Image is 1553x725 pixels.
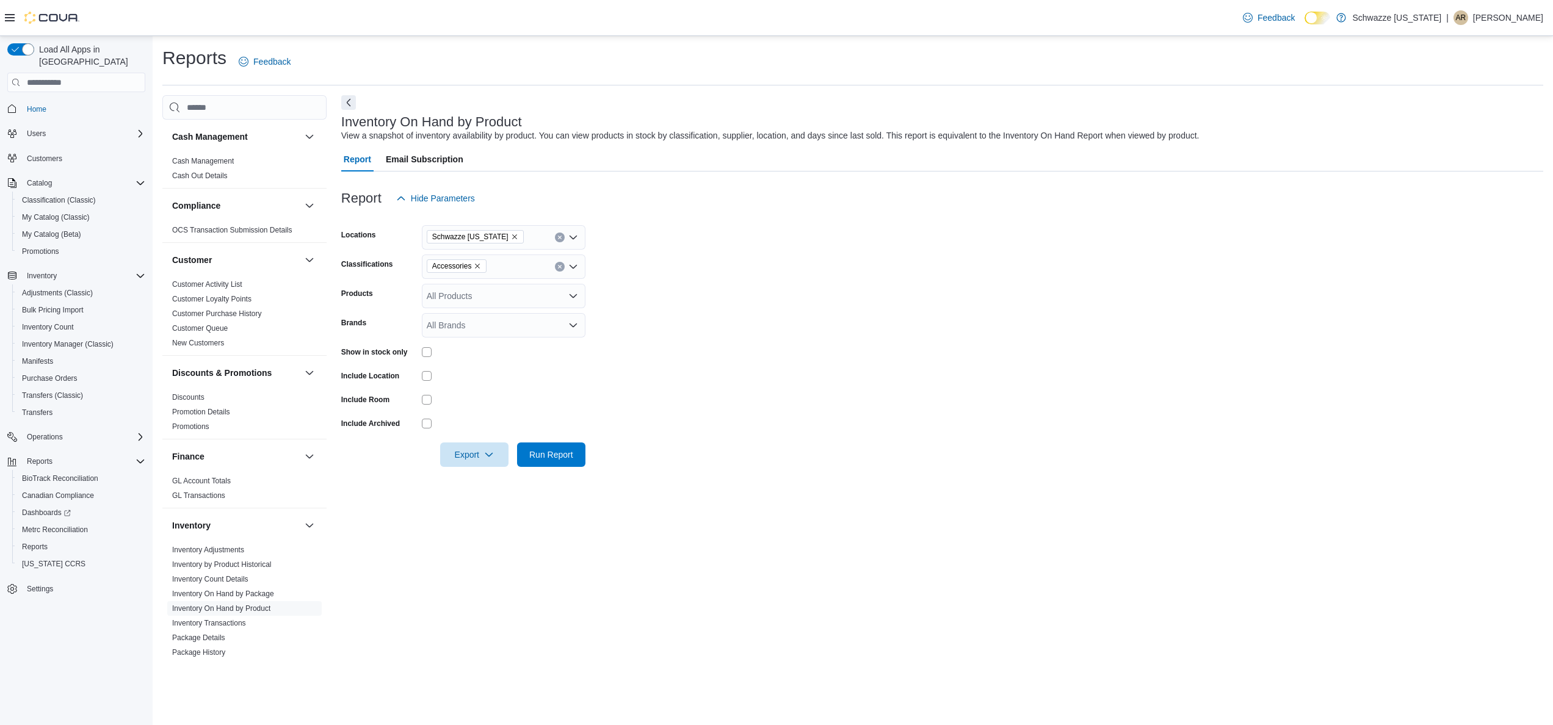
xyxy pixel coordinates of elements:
a: My Catalog (Classic) [17,210,95,225]
button: Classification (Classic) [12,192,150,209]
div: View a snapshot of inventory availability by product. You can view products in stock by classific... [341,129,1200,142]
a: Adjustments (Classic) [17,286,98,300]
span: Transfers [17,405,145,420]
span: Promotions [22,247,59,256]
button: Open list of options [568,233,578,242]
span: Package History [172,647,225,657]
button: Inventory Count [12,319,150,336]
button: Canadian Compliance [12,487,150,504]
button: Customer [172,254,300,266]
button: Catalog [2,175,150,192]
a: Customer Activity List [172,280,242,289]
p: Schwazze [US_STATE] [1352,10,1441,25]
button: Promotions [12,243,150,260]
a: Classification (Classic) [17,193,101,207]
div: Austin Ronningen [1453,10,1468,25]
div: Finance [162,474,327,508]
span: Accessories [432,260,472,272]
span: Canadian Compliance [17,488,145,503]
h3: Compliance [172,200,220,212]
a: Inventory Transactions [172,619,246,627]
span: Reports [22,542,48,552]
span: Inventory Count [22,322,74,332]
button: Settings [2,580,150,597]
a: Customers [22,151,67,166]
a: GL Transactions [172,491,225,500]
a: Inventory On Hand by Package [172,590,274,598]
span: My Catalog (Beta) [17,227,145,242]
a: Settings [22,582,58,596]
button: BioTrack Reconciliation [12,470,150,487]
button: Clear input [555,262,565,272]
button: Inventory [302,518,317,533]
label: Locations [341,230,376,240]
span: Metrc Reconciliation [22,525,88,535]
span: Customers [27,154,62,164]
a: Manifests [17,354,58,369]
h3: Report [341,191,382,206]
label: Show in stock only [341,347,408,357]
label: Include Location [341,371,399,381]
div: Compliance [162,223,327,242]
button: Adjustments (Classic) [12,284,150,301]
span: Canadian Compliance [22,491,94,500]
a: Product Expirations [172,663,236,671]
span: Reports [17,539,145,554]
input: Dark Mode [1305,12,1330,24]
button: Clear input [555,233,565,242]
span: Hide Parameters [411,192,475,204]
h3: Discounts & Promotions [172,367,272,379]
button: Inventory [22,269,62,283]
a: [US_STATE] CCRS [17,557,90,571]
a: Transfers [17,405,57,420]
a: Promotions [172,422,209,431]
span: Purchase Orders [22,373,78,383]
span: Load All Apps in [GEOGRAPHIC_DATA] [34,43,145,68]
span: Customer Purchase History [172,309,262,319]
span: Operations [27,432,63,442]
button: Open list of options [568,291,578,301]
button: Export [440,442,509,467]
h3: Inventory [172,519,211,532]
a: Package Details [172,633,225,642]
span: Catalog [22,176,145,190]
button: Finance [172,450,300,463]
h3: Cash Management [172,131,248,143]
span: Washington CCRS [17,557,145,571]
h3: Finance [172,450,205,463]
button: My Catalog (Classic) [12,209,150,226]
span: Users [22,126,145,141]
a: Inventory On Hand by Product [172,604,270,613]
span: BioTrack Reconciliation [17,471,145,486]
span: Manifests [22,356,53,366]
label: Classifications [341,259,393,269]
a: Cash Management [172,157,234,165]
a: Bulk Pricing Import [17,303,89,317]
a: Inventory Count [17,320,79,334]
a: My Catalog (Beta) [17,227,86,242]
button: Operations [22,430,68,444]
a: Reports [17,539,52,554]
button: Finance [302,449,317,464]
a: Inventory by Product Historical [172,560,272,569]
span: AR [1456,10,1466,25]
span: Settings [27,584,53,594]
button: Cash Management [302,129,317,144]
span: Run Report [529,449,573,461]
span: Reports [22,454,145,469]
span: Classification (Classic) [17,193,145,207]
a: Feedback [1238,5,1300,30]
a: Feedback [234,49,295,74]
span: Dashboards [17,505,145,520]
span: Customer Loyalty Points [172,294,252,304]
button: Discounts & Promotions [172,367,300,379]
span: My Catalog (Classic) [17,210,145,225]
button: Catalog [22,176,57,190]
button: Inventory Manager (Classic) [12,336,150,353]
span: Metrc Reconciliation [17,522,145,537]
button: Compliance [172,200,300,212]
button: Customer [302,253,317,267]
button: Inventory [172,519,300,532]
